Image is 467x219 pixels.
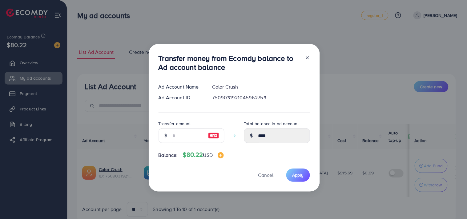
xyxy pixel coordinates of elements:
[218,152,224,158] img: image
[251,169,281,182] button: Cancel
[159,121,191,127] label: Transfer amount
[159,54,300,72] h3: Transfer money from Ecomdy balance to Ad account balance
[159,152,178,159] span: Balance:
[207,94,315,101] div: 7509031921045962753
[207,83,315,90] div: Color Crush
[208,132,219,139] img: image
[286,169,310,182] button: Apply
[154,83,207,90] div: Ad Account Name
[244,121,299,127] label: Total balance in ad account
[441,191,462,214] iframe: Chat
[258,172,274,178] span: Cancel
[292,172,304,178] span: Apply
[183,151,224,159] h4: $80.22
[203,152,213,158] span: USD
[154,94,207,101] div: Ad Account ID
